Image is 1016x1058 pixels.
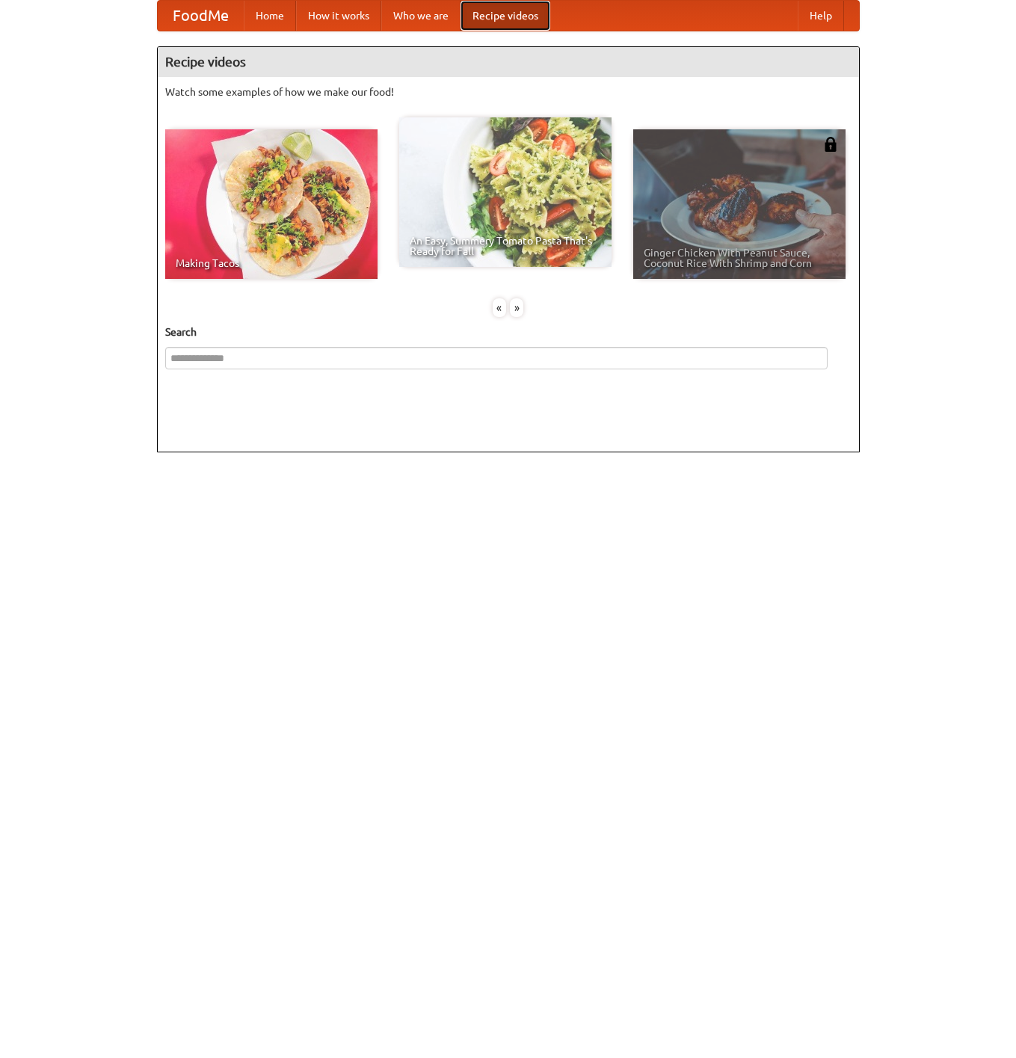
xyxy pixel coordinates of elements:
span: An Easy, Summery Tomato Pasta That's Ready for Fall [410,236,601,256]
a: How it works [296,1,381,31]
a: FoodMe [158,1,244,31]
img: 483408.png [823,137,838,152]
div: « [493,298,506,317]
a: Recipe videos [461,1,550,31]
a: Who we are [381,1,461,31]
div: » [510,298,523,317]
a: Help [798,1,844,31]
a: Home [244,1,296,31]
a: An Easy, Summery Tomato Pasta That's Ready for Fall [399,117,612,267]
h5: Search [165,325,852,339]
h4: Recipe videos [158,47,859,77]
a: Making Tacos [165,129,378,279]
p: Watch some examples of how we make our food! [165,84,852,99]
span: Making Tacos [176,258,367,268]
